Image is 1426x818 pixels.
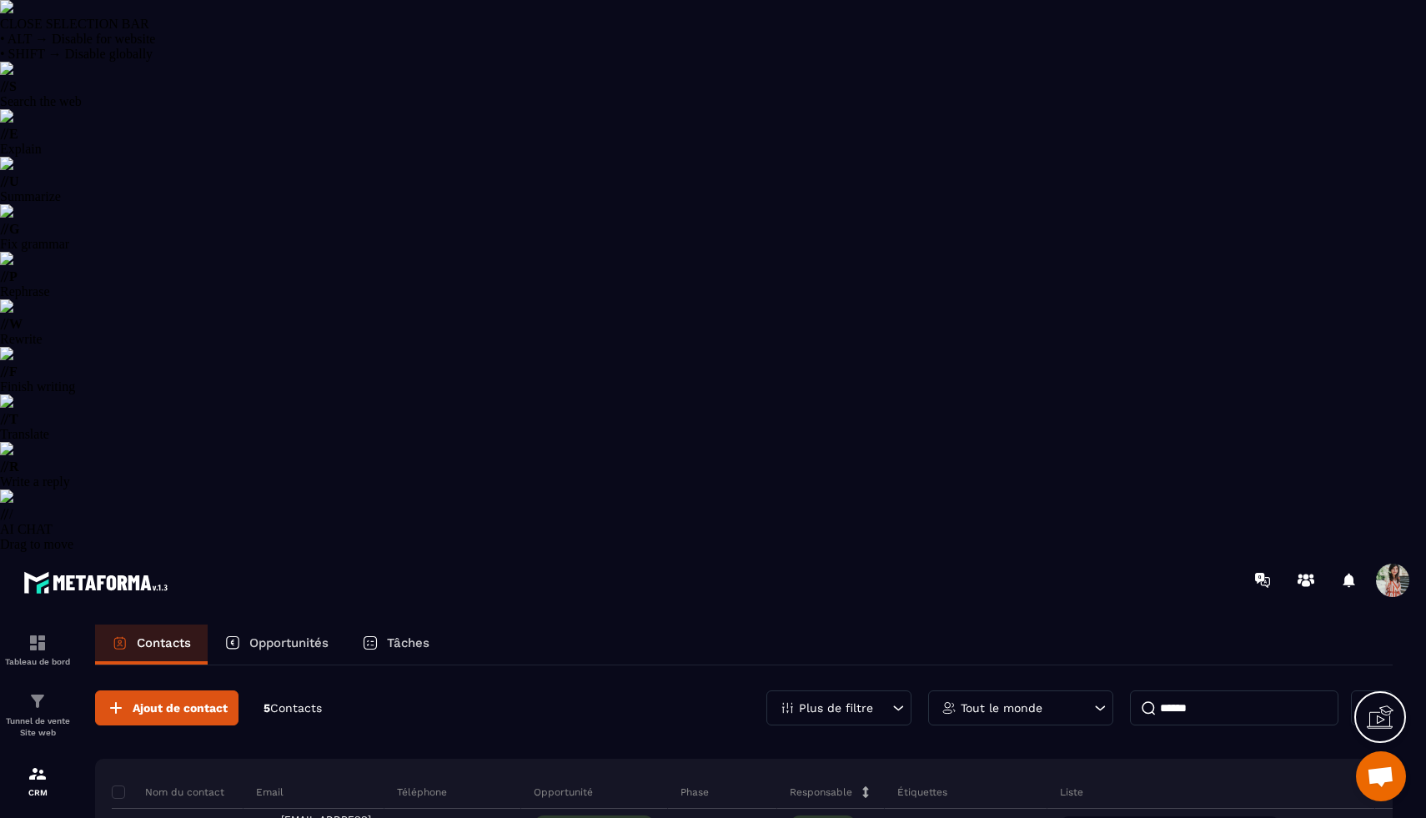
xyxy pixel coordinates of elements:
p: Contacts [137,635,191,650]
div: Ouvrir le chat [1356,751,1406,801]
p: Nom du contact [112,785,224,799]
a: Contacts [95,625,208,665]
img: formation [28,764,48,784]
p: Tunnel de vente Site web [4,715,71,739]
p: Opportunité [534,785,593,799]
p: 5 [264,700,322,716]
p: Email [256,785,284,799]
p: Opportunités [249,635,329,650]
p: Téléphone [397,785,447,799]
p: Liste [1060,785,1083,799]
a: Tâches [345,625,446,665]
img: formation [28,691,48,711]
a: formationformationTunnel de vente Site web [4,679,71,751]
a: formationformationCRM [4,751,71,810]
p: Étiquettes [897,785,947,799]
p: Tout le monde [961,702,1042,714]
p: Tableau de bord [4,657,71,666]
span: Ajout de contact [133,700,228,716]
img: logo [23,567,173,598]
a: Opportunités [208,625,345,665]
img: formation [28,633,48,653]
span: Contacts [270,701,322,715]
p: Plus de filtre [799,702,873,714]
p: Phase [680,785,709,799]
p: Tâches [387,635,429,650]
a: formationformationTableau de bord [4,620,71,679]
button: Ajout de contact [95,690,239,725]
p: CRM [4,788,71,797]
p: Responsable [790,785,852,799]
